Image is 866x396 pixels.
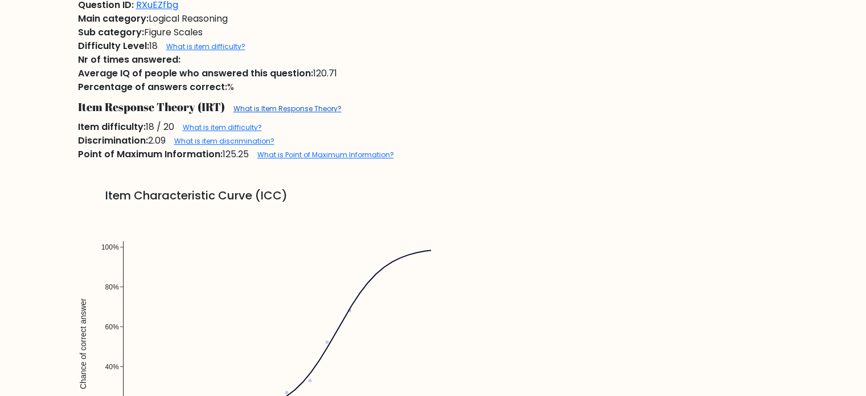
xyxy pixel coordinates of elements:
div: 120.71 [71,67,795,80]
span: Discrimination: [78,134,148,147]
div: 18 [71,39,795,53]
a: What is item difficulty? [183,123,262,132]
span: Average IQ of people who answered this question: [78,67,313,80]
span: Difficulty Level: [78,39,149,52]
div: 18 / 20 [71,120,795,134]
div: 125.25 [71,148,795,161]
a: What is Item Response Theory? [233,104,342,113]
div: % [71,80,795,94]
a: What is Point of Maximum Information? [257,150,394,160]
div: 2.09 [71,134,795,148]
div: Logical Reasoning [71,12,795,26]
h5: Item Characteristic Curve (ICC) [78,189,789,202]
span: Item difficulty: [78,120,146,133]
span: Item Response Theory (IRT) [78,99,225,115]
span: Sub category: [78,26,144,39]
span: Main category: [78,12,149,25]
span: Nr of times answered: [78,53,180,66]
span: Point of Maximum Information: [78,148,223,161]
a: What is item difficulty? [166,42,245,51]
span: Percentage of answers correct: [78,80,227,93]
div: Figure Scales [71,26,795,39]
a: What is item discrimination? [174,136,274,146]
